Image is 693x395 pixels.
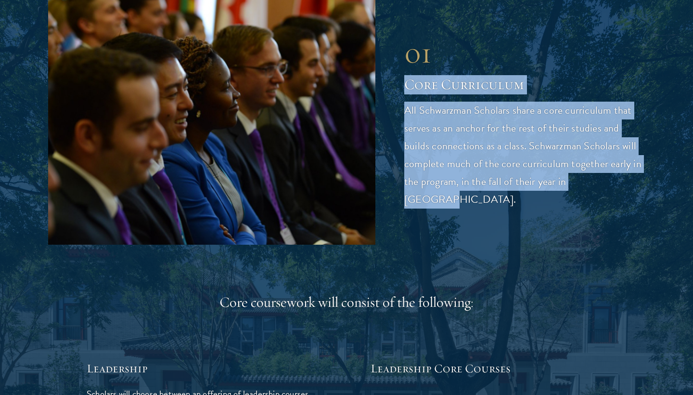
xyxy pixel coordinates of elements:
h5: Leadership Core Courses [371,360,606,377]
div: 01 [404,36,645,70]
h5: Leadership [87,360,322,377]
h2: Core Curriculum [404,75,645,94]
p: All Schwarzman Scholars share a core curriculum that serves as an anchor for the rest of their st... [404,102,645,209]
div: Core coursework will consist of the following: [87,293,606,312]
